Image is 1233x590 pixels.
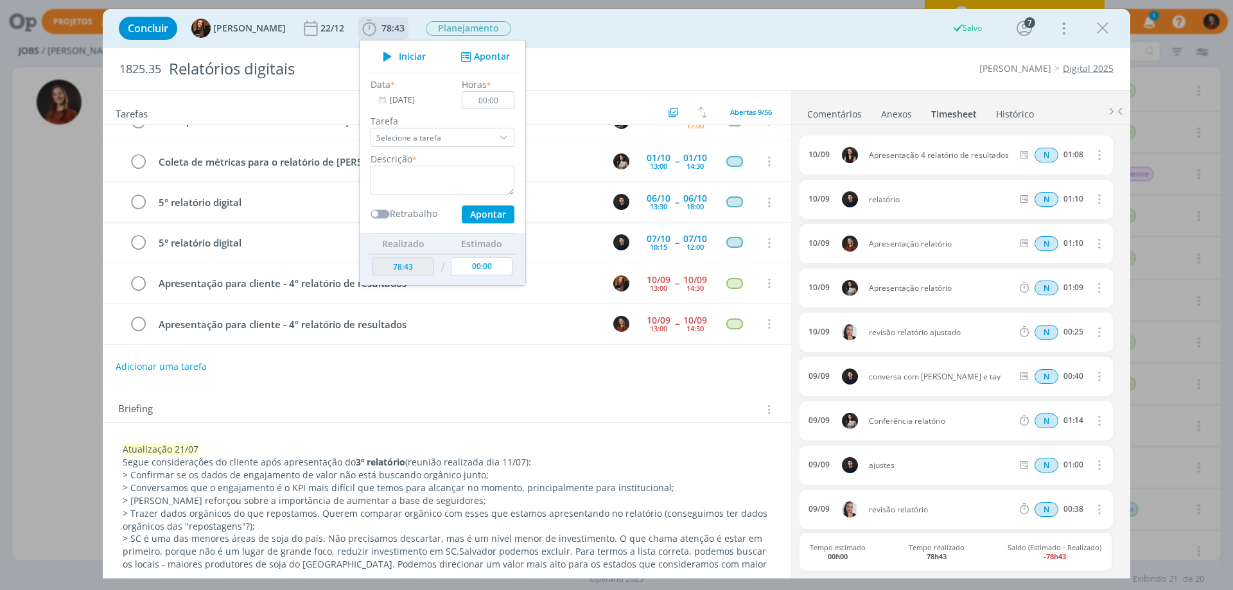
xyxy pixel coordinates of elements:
[952,22,982,34] div: Salvo
[686,325,704,332] div: 14:30
[1035,192,1058,207] span: N
[842,280,858,296] img: C
[730,107,772,117] span: Abertas 9/56
[153,154,601,170] div: Coleta de métricas para o relatório de [PERSON_NAME] de setembro
[153,275,601,291] div: Apresentação para cliente - 4º relatório de resultados
[686,284,704,291] div: 14:30
[909,543,965,560] span: Tempo realizado
[371,152,412,166] label: Descrição
[611,273,631,293] button: T
[611,193,631,212] button: C
[611,233,631,252] button: C
[356,456,405,468] strong: 3º relatório
[675,157,679,166] span: --
[683,234,707,243] div: 07/10
[864,152,1017,159] span: Apresentação 4 relatório de resultados
[809,195,830,204] div: 10/09
[650,162,667,169] div: 13:00
[647,316,670,325] div: 10/09
[123,507,770,532] span: conseguimos ter dados orgânicos das "repostagens"?);
[1035,458,1058,473] span: N
[164,53,694,85] div: Relatórios digitais
[381,22,405,34] span: 78:43
[1035,236,1058,251] span: N
[995,102,1035,121] a: Histórico
[611,314,631,333] button: M
[1063,460,1083,469] div: 01:00
[864,284,1017,292] span: Apresentação relatório
[1035,413,1058,428] span: N
[683,316,707,325] div: 10/09
[153,235,601,251] div: 5° relatório digital
[116,105,148,120] span: Tarefas
[686,243,704,250] div: 12:00
[1035,325,1058,340] div: Horas normais
[123,482,771,494] p: > Conversamos que o engajamento é o KPI mais difícil que temos para alcançar no momento, principa...
[123,545,769,570] span: Salvador podemos excluir. Para termos a lista correta, podemos buscar os locais - maiores produto...
[613,316,629,332] img: M
[686,203,704,210] div: 18:00
[191,19,211,38] img: T
[123,456,356,468] span: Segue considerações do cliente após apresentação do
[807,102,862,121] a: Comentários
[611,152,631,171] button: C
[425,21,512,37] button: Planejamento
[1035,325,1058,340] span: N
[864,417,1017,425] span: Conferência relatório
[931,102,977,121] a: Timesheet
[810,543,866,560] span: Tempo estimado
[1035,192,1058,207] div: Horas normais
[650,243,667,250] div: 10:15
[119,62,161,76] span: 1825.35
[809,150,830,159] div: 10/09
[613,234,629,250] img: C
[650,284,667,291] div: 13:00
[864,373,1017,381] span: conversa com [PERSON_NAME] e tay
[809,327,830,336] div: 10/09
[828,551,848,561] b: 00h00
[1063,239,1083,248] div: 01:10
[1063,62,1114,74] a: Digital 2025
[1035,369,1058,384] span: N
[650,203,667,210] div: 13:30
[675,238,679,247] span: --
[683,194,707,203] div: 06/10
[613,275,629,291] img: T
[809,416,830,425] div: 09/09
[123,507,771,533] p: > Trazer dados orgânicos do que repostamos. Querem comparar orgânico com esses que estamos aprese...
[683,275,707,284] div: 10/09
[1035,502,1058,517] div: Horas normais
[371,114,514,128] label: Tarefa
[437,254,448,281] td: /
[864,196,1017,204] span: relatório
[128,23,168,33] span: Concluir
[864,240,1017,248] span: Apresentação relatório
[399,52,426,61] span: Iniciar
[213,24,286,33] span: [PERSON_NAME]
[118,401,153,418] span: Briefing
[927,551,947,561] b: 78h43
[809,505,830,514] div: 09/09
[613,194,629,210] img: C
[809,239,830,248] div: 10/09
[1063,416,1083,425] div: 01:14
[842,413,858,429] img: C
[1035,502,1058,517] span: N
[1008,543,1101,560] span: Saldo (Estimado - Realizado)
[371,78,390,91] label: Data
[809,460,830,469] div: 09/09
[647,275,670,284] div: 10/09
[462,205,514,223] button: Apontar
[1063,327,1083,336] div: 00:25
[1035,369,1058,384] div: Horas normais
[650,325,667,332] div: 13:00
[1035,413,1058,428] div: Horas normais
[371,91,451,109] input: Data
[809,283,830,292] div: 10/09
[842,369,858,385] img: C
[842,501,858,517] img: C
[1024,17,1035,28] div: 7
[123,443,198,455] span: Atualização 21/07
[426,21,511,36] span: Planejamento
[842,147,858,163] img: I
